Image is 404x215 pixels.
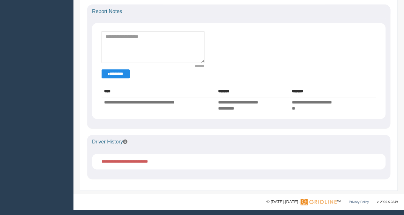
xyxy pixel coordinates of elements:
[377,200,398,204] span: v. 2025.6.2839
[87,4,390,19] div: Report Notes
[349,200,369,204] a: Privacy Policy
[102,69,130,78] button: Change Filter Options
[301,199,337,205] img: Gridline
[266,199,398,205] div: © [DATE]-[DATE] - ™
[87,135,390,149] div: Driver History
